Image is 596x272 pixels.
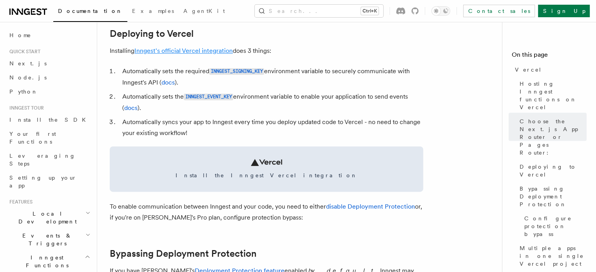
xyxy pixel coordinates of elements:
[9,131,56,145] span: Your first Functions
[516,77,587,114] a: Hosting Inngest functions on Vercel
[6,229,92,250] button: Events & Triggers
[6,70,92,85] a: Node.js
[516,114,587,160] a: Choose the Next.js App Router or Pages Router:
[6,232,85,247] span: Events & Triggers
[255,5,383,17] button: Search...Ctrl+K
[6,171,92,193] a: Setting up your app
[520,185,587,208] span: Bypassing Deployment Protection
[516,160,587,182] a: Deploying to Vercel
[6,49,40,55] span: Quick start
[9,88,38,95] span: Python
[132,8,174,14] span: Examples
[516,241,587,271] a: Multiple apps in one single Vercel project
[515,66,542,74] span: Vercel
[6,56,92,70] a: Next.js
[6,254,85,269] span: Inngest Functions
[6,85,92,99] a: Python
[6,28,92,42] a: Home
[209,67,264,75] a: INNGEST_SIGNING_KEY
[183,8,225,14] span: AgentKit
[110,28,194,39] a: Deploying to Vercel
[512,63,587,77] a: Vercel
[9,31,31,39] span: Home
[58,8,123,14] span: Documentation
[134,47,233,54] a: Inngest's official Vercel integration
[6,207,92,229] button: Local Development
[119,171,414,179] span: Install the Inngest Vercel integration
[9,60,47,67] span: Next.js
[120,66,423,88] li: Automatically sets the required environment variable to securely communicate with Inngest's API ( ).
[161,79,175,86] a: docs
[9,74,47,81] span: Node.js
[6,199,33,205] span: Features
[6,149,92,171] a: Leveraging Steps
[9,153,76,167] span: Leveraging Steps
[520,244,587,268] span: Multiple apps in one single Vercel project
[520,163,587,178] span: Deploying to Vercel
[521,211,587,241] a: Configure protection bypass
[184,94,233,100] code: INNGEST_EVENT_KEY
[361,7,379,15] kbd: Ctrl+K
[326,203,415,210] a: disable Deployment Protection
[6,105,44,111] span: Inngest tour
[6,127,92,149] a: Your first Functions
[120,117,423,139] li: Automatically syncs your app to Inngest every time you deploy updated code to Vercel - no need to...
[127,2,179,21] a: Examples
[110,201,423,223] p: To enable communication between Inngest and your code, you need to either or, if you're on [PERSO...
[520,80,587,111] span: Hosting Inngest functions on Vercel
[110,248,257,259] a: Bypassing Deployment Protection
[6,210,85,225] span: Local Development
[520,117,587,157] span: Choose the Next.js App Router or Pages Router:
[431,6,450,16] button: Toggle dark mode
[209,68,264,75] code: INNGEST_SIGNING_KEY
[9,175,77,189] span: Setting up your app
[9,117,91,123] span: Install the SDK
[179,2,230,21] a: AgentKit
[512,50,587,63] h4: On this page
[516,182,587,211] a: Bypassing Deployment Protection
[6,113,92,127] a: Install the SDK
[110,45,423,56] p: Installing does 3 things:
[538,5,590,17] a: Sign Up
[184,93,233,100] a: INNGEST_EVENT_KEY
[53,2,127,22] a: Documentation
[124,104,138,112] a: docs
[120,91,423,113] li: Automatically sets the environment variable to enable your application to send events ( ).
[524,214,587,238] span: Configure protection bypass
[463,5,535,17] a: Contact sales
[110,146,423,192] a: Install the Inngest Vercel integration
